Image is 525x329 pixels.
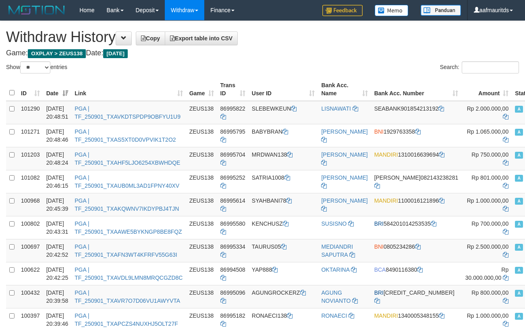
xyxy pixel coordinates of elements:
[467,243,509,250] span: Rp 2.500.000,00
[186,216,217,239] td: ZEUS138
[322,5,363,16] img: Feedback.jpg
[515,221,523,228] span: Approved - Marked by aafRornrotha
[18,147,43,170] td: 101203
[515,244,523,251] span: Approved - Marked by aafsreyleap
[249,239,318,262] td: TAURUS05
[71,78,186,101] th: Link: activate to sort column ascending
[28,49,86,58] span: OXPLAY > ZEUS138
[75,220,182,235] a: PGA | TF_250901_TXAAWE5BYKNGP8BE8FQZ
[249,170,318,193] td: SATRIA1008
[217,170,249,193] td: 86995252
[186,78,217,101] th: Game: activate to sort column ascending
[321,128,367,135] a: [PERSON_NAME]
[321,197,367,204] a: [PERSON_NAME]
[141,35,160,42] span: Copy
[165,31,238,45] a: Export table into CSV
[515,198,523,205] span: Approved - Marked by aaftanly
[43,147,72,170] td: [DATE] 20:48:24
[6,4,67,16] img: MOTION_logo.png
[321,243,353,258] a: MEDIANDRI SAPUTRA
[217,147,249,170] td: 86995704
[217,285,249,308] td: 86995096
[515,175,523,182] span: Approved - Marked by aafRornrotha
[170,35,232,42] span: Export table into CSV
[321,105,351,112] a: LISNAWATI
[217,124,249,147] td: 86995795
[186,147,217,170] td: ZEUS138
[18,124,43,147] td: 101271
[371,193,462,216] td: 1100016121896
[43,101,72,124] td: [DATE] 20:48:51
[186,262,217,285] td: ZEUS138
[18,216,43,239] td: 100802
[186,170,217,193] td: ZEUS138
[375,5,409,16] img: Button%20Memo.svg
[249,216,318,239] td: KENCHUSZ
[515,290,523,297] span: Approved - Marked by aafsreyleap
[371,101,462,124] td: 901854213192
[186,124,217,147] td: ZEUS138
[249,262,318,285] td: YAP888
[6,61,67,73] label: Show entries
[75,197,179,212] a: PGA | TF_250901_TXAKQWNV7IKDYPBJ4TJN
[43,193,72,216] td: [DATE] 20:45:39
[515,152,523,159] span: Approved - Marked by aaftanly
[321,174,367,181] a: [PERSON_NAME]
[467,312,509,319] span: Rp 1.000.000,00
[249,78,318,101] th: User ID: activate to sort column ascending
[18,193,43,216] td: 100968
[371,147,462,170] td: 1310016639694
[471,220,508,227] span: Rp 700.000,00
[515,129,523,136] span: Approved - Marked by aafsreyleap
[371,124,462,147] td: 1929763358
[374,197,398,204] span: MANDIRI
[186,285,217,308] td: ZEUS138
[18,78,43,101] th: ID: activate to sort column ascending
[43,124,72,147] td: [DATE] 20:48:46
[374,220,384,227] span: BRI
[6,49,519,57] h4: Game: Date:
[75,128,176,143] a: PGA | TF_250901_TXAS5XT0D0VPVIK1T2O2
[217,193,249,216] td: 86995614
[43,170,72,193] td: [DATE] 20:46:15
[321,312,347,319] a: RONAECI
[75,312,178,327] a: PGA | TF_250901_TXAPCZS4NUXHJ5OLT27F
[6,29,519,45] h1: Withdraw History
[374,151,398,158] span: MANDIRI
[18,170,43,193] td: 101082
[321,289,351,304] a: AGUNG NOVIANTO
[371,262,462,285] td: 8490116380
[249,124,318,147] td: BABYBRAN
[217,216,249,239] td: 86995580
[515,313,523,320] span: Approved - Marked by aaftanly
[471,289,508,296] span: Rp 800.000,00
[467,197,509,204] span: Rp 1.000.000,00
[75,151,180,166] a: PGA | TF_250901_TXAHF5LJO6254XBWHDQE
[186,239,217,262] td: ZEUS138
[467,105,509,112] span: Rp 2.000.000,00
[43,216,72,239] td: [DATE] 20:43:31
[249,147,318,170] td: MRDWAN138
[421,5,461,16] img: panduan.png
[318,78,371,101] th: Bank Acc. Name: activate to sort column ascending
[43,262,72,285] td: [DATE] 20:42:25
[374,289,384,296] span: BRI
[467,128,509,135] span: Rp 1.065.000,00
[321,220,347,227] a: SUSISNO
[217,239,249,262] td: 86995334
[374,174,421,181] span: [PERSON_NAME]
[371,239,462,262] td: 0805234286
[321,151,367,158] a: [PERSON_NAME]
[462,61,519,73] input: Search:
[20,61,50,73] select: Showentries
[75,266,183,281] a: PGA | TF_250901_TXAVDL9LMN8MRQCGZD8C
[186,101,217,124] td: ZEUS138
[43,239,72,262] td: [DATE] 20:42:52
[75,174,179,189] a: PGA | TF_250901_TXAUB0ML3AD1FPNY40XV
[374,243,384,250] span: BNI
[43,78,72,101] th: Date: activate to sort column ascending
[374,266,386,273] span: BCA
[471,174,508,181] span: Rp 801.000,00
[103,49,128,58] span: [DATE]
[18,262,43,285] td: 100622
